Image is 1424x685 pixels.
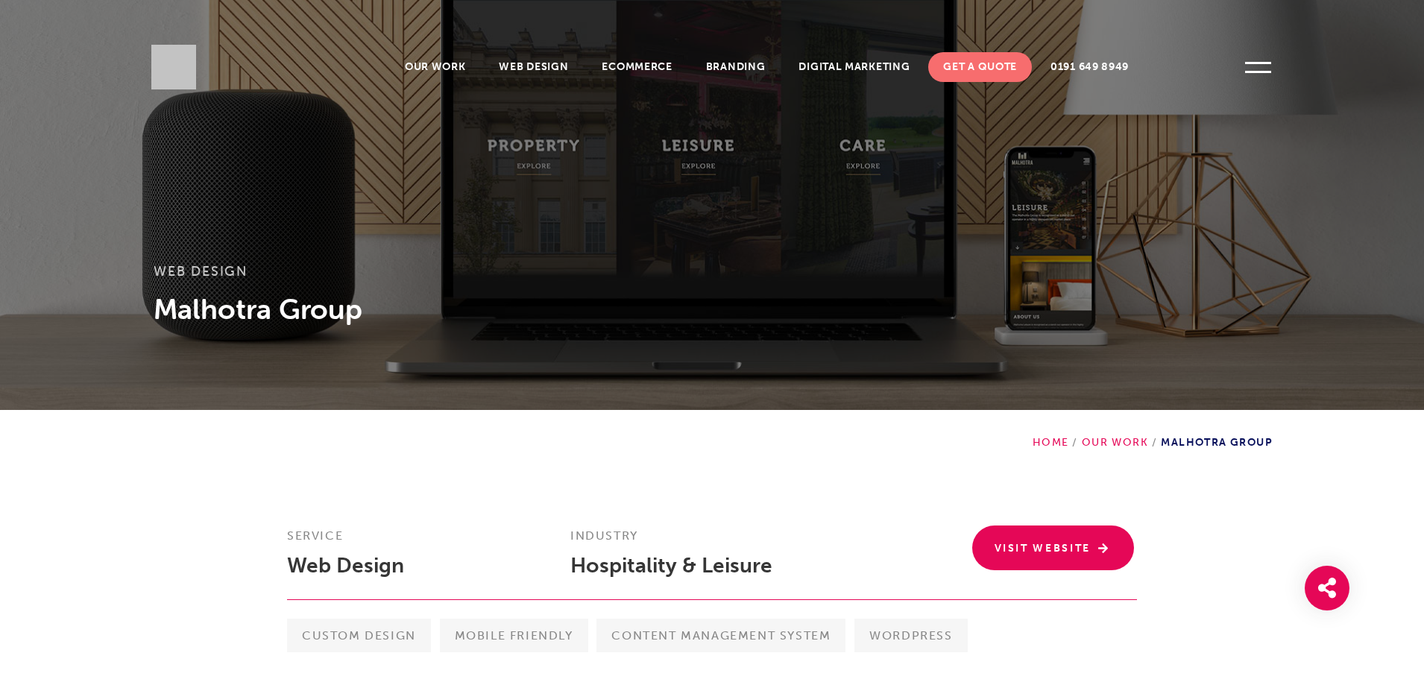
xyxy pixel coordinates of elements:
h1: Malhotra Group [154,291,1270,328]
a: 0191 649 8949 [1036,52,1144,82]
img: Sleeky Web Design Newcastle [151,45,196,89]
a: Digital Marketing [784,52,924,82]
a: Web Design [154,262,248,280]
strong: Industry [570,528,638,543]
a: Ecommerce [587,52,687,82]
span: Mobile Friendly [440,619,588,652]
a: Our Work [390,52,481,82]
a: Home [1033,436,1069,449]
a: Branding [691,52,781,82]
a: Web Design [484,52,583,82]
div: Malhotra Group [1033,410,1273,449]
a: Web Design [287,553,404,578]
a: Our Work [1082,436,1148,449]
a: Hospitality & Leisure [570,553,772,578]
a: Get A Quote [928,52,1032,82]
span: / [1148,436,1161,449]
span: Content Management System [596,619,845,652]
span: / [1068,436,1081,449]
a: Visit Website [972,525,1135,570]
span: Wordpress [854,619,967,652]
strong: Service [287,528,343,543]
span: Custom Design [287,619,431,652]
